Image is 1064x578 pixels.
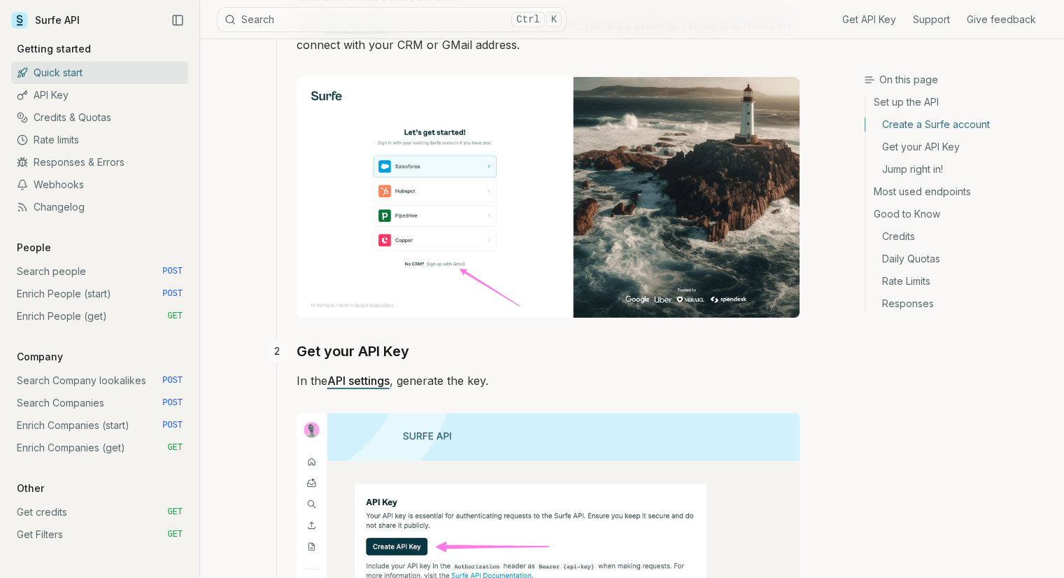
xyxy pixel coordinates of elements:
a: Quick start [11,62,188,84]
span: GET [167,442,183,453]
a: Credits & Quotas [11,106,188,129]
a: Changelog [11,196,188,218]
a: Webhooks [11,174,188,196]
p: Getting started [11,42,97,56]
a: Rate Limits [865,270,1053,292]
a: Responses & Errors [11,151,188,174]
a: API Key [11,84,188,106]
span: POST [162,288,183,299]
a: Most used endpoints [865,181,1053,203]
a: API settings [327,374,390,388]
span: GET [167,311,183,322]
a: Give feedback [967,13,1036,27]
p: People [11,241,57,255]
a: Enrich Companies (get) GET [11,437,188,459]
a: Search Companies POST [11,392,188,414]
kbd: K [546,12,562,27]
a: Get your API Key [297,340,409,362]
a: Get Filters GET [11,523,188,546]
a: Credits [865,225,1053,248]
span: POST [162,375,183,386]
img: Image [297,77,800,318]
a: Daily Quotas [865,248,1053,270]
h3: On this page [864,73,1053,87]
button: Collapse Sidebar [167,10,188,31]
kbd: Ctrl [511,12,545,27]
a: Enrich Companies (start) POST [11,414,188,437]
a: Support [913,13,950,27]
a: Set up the API [865,95,1053,113]
span: POST [162,266,183,277]
a: Search Company lookalikes POST [11,369,188,392]
a: Get credits GET [11,501,188,523]
span: POST [162,420,183,431]
a: Get API Key [842,13,896,27]
span: GET [167,507,183,518]
span: POST [162,397,183,409]
p: Company [11,350,69,364]
a: Surfe API [11,10,80,31]
span: GET [167,529,183,540]
a: Get your API Key [865,136,1053,158]
a: Responses [865,292,1053,311]
button: SearchCtrlK [217,7,567,32]
p: Other [11,481,50,495]
a: Rate limits [11,129,188,151]
a: Enrich People (start) POST [11,283,188,305]
a: Good to Know [865,203,1053,225]
a: Search people POST [11,260,188,283]
a: Enrich People (get) GET [11,305,188,327]
a: Jump right in! [865,158,1053,181]
a: Create a Surfe account [865,113,1053,136]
